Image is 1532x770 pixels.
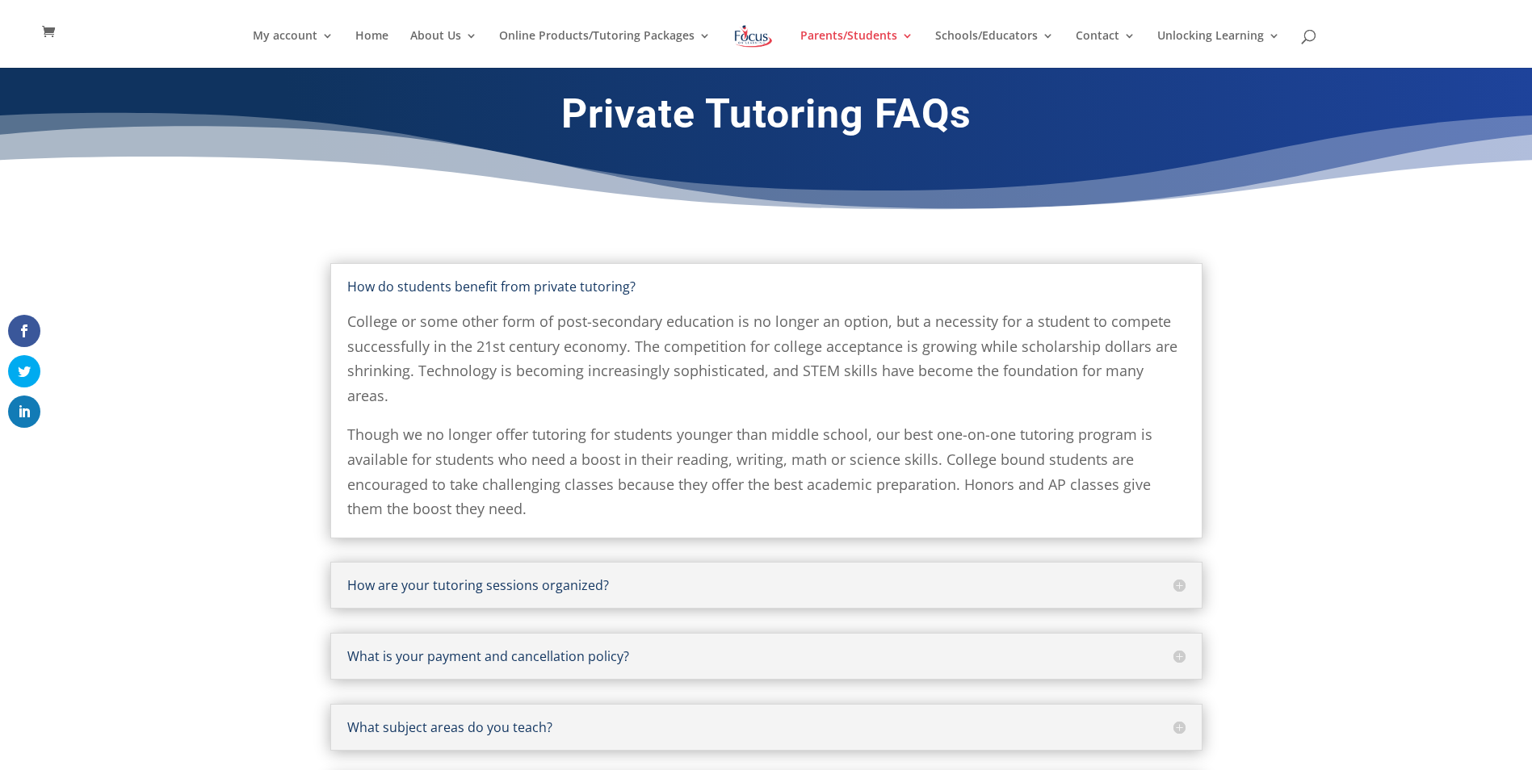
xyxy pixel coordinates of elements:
a: Home [355,30,388,68]
h5: How are your tutoring sessions organized? [347,579,1186,592]
a: Contact [1076,30,1135,68]
a: My account [253,30,334,68]
h1: Private Tutoring FAQs [330,90,1203,146]
a: About Us [410,30,477,68]
h5: What subject areas do you teach? [347,721,1186,734]
a: Schools/Educators [935,30,1054,68]
p: Though we no longer offer tutoring for students younger than middle school, our best one-on-one t... [347,422,1186,521]
a: Unlocking Learning [1157,30,1280,68]
a: Online Products/Tutoring Packages [499,30,711,68]
h5: How do students benefit from private tutoring? [347,280,1186,293]
a: Parents/Students [800,30,913,68]
h5: What is your payment and cancellation policy? [347,650,1186,663]
p: College or some other form of post-secondary education is no longer an option, but a necessity fo... [347,309,1186,422]
img: Focus on Learning [732,22,774,51]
